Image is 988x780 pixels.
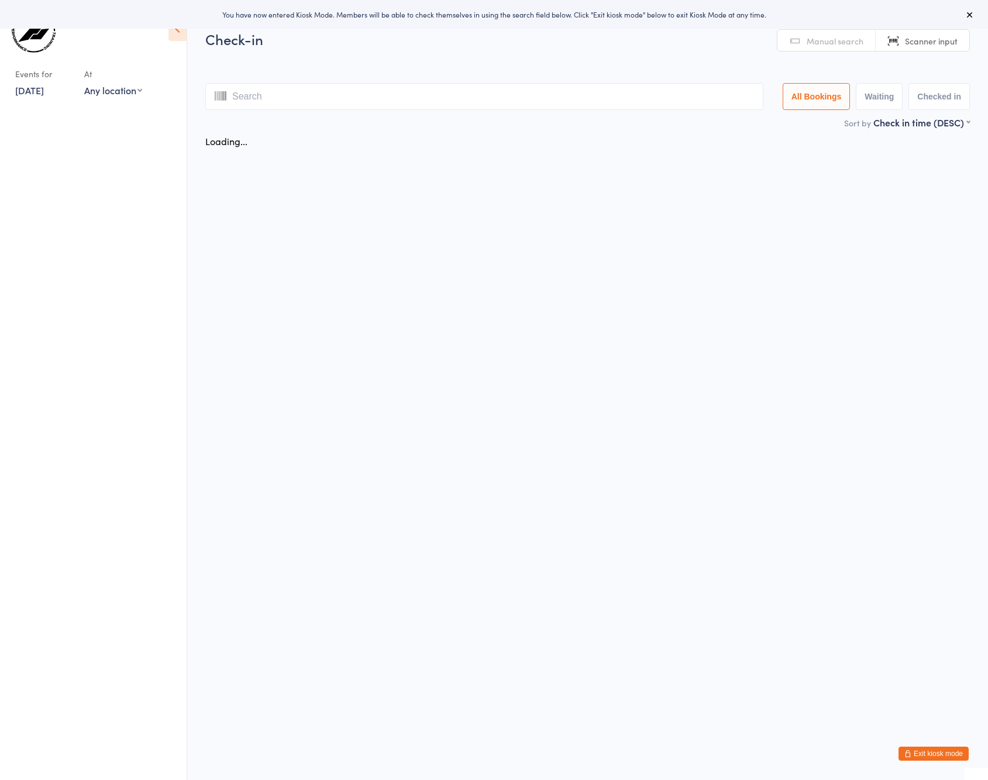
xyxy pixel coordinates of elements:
button: Exit kiosk mode [899,747,969,761]
div: You have now entered Kiosk Mode. Members will be able to check themselves in using the search fie... [19,9,969,19]
div: Check in time (DESC) [873,116,970,129]
div: Any location [84,84,142,97]
label: Sort by [844,117,871,129]
div: At [84,64,142,84]
input: Search [205,83,763,110]
a: [DATE] [15,84,44,97]
img: ZNTH Rehab & Training Centre [12,9,56,53]
div: Loading... [205,135,247,147]
h2: Check-in [205,29,970,49]
span: Manual search [807,35,863,47]
button: Waiting [856,83,903,110]
span: Scanner input [905,35,958,47]
div: Events for [15,64,73,84]
button: All Bookings [783,83,851,110]
button: Checked in [908,83,970,110]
